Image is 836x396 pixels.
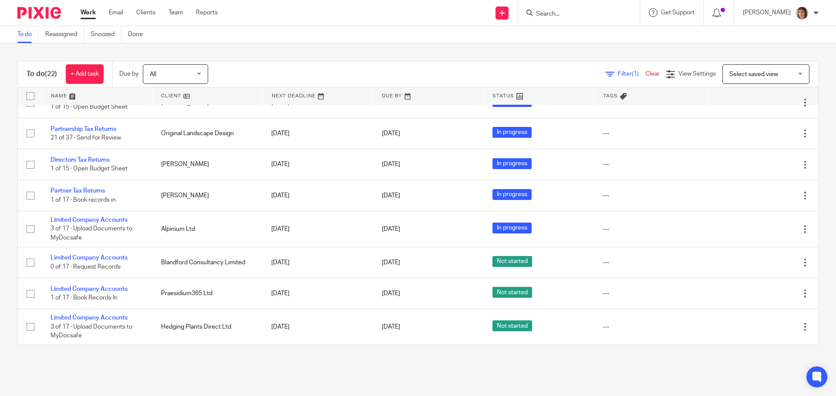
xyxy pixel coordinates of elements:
[492,158,532,169] span: In progress
[263,278,373,309] td: [DATE]
[81,8,96,17] a: Work
[492,223,532,233] span: In progress
[382,290,400,296] span: [DATE]
[645,71,660,77] a: Clear
[17,26,39,43] a: To do
[618,71,645,77] span: Filter
[743,8,791,17] p: [PERSON_NAME]
[45,70,57,77] span: (22)
[51,166,128,172] span: 1 of 15 · Open Budget Sheet
[729,71,778,77] span: Select saved view
[196,8,218,17] a: Reports
[27,70,57,79] h1: To do
[51,157,110,163] a: Directors Tax Returns
[17,7,61,19] img: Pixie
[263,309,373,345] td: [DATE]
[603,258,699,267] div: ---
[603,323,699,331] div: ---
[603,93,618,98] span: Tags
[51,217,128,223] a: Limited Company Accounts
[382,161,400,167] span: [DATE]
[51,286,128,292] a: Limited Company Accounts
[51,104,128,110] span: 1 of 15 · Open Budget Sheet
[51,197,116,203] span: 1 of 17 · Book records in
[678,71,716,77] span: View Settings
[263,247,373,278] td: [DATE]
[382,324,400,330] span: [DATE]
[535,10,614,18] input: Search
[661,10,694,16] span: Get Support
[382,226,400,232] span: [DATE]
[603,289,699,298] div: ---
[263,211,373,247] td: [DATE]
[603,160,699,169] div: ---
[603,129,699,138] div: ---
[632,71,639,77] span: (1)
[109,8,123,17] a: Email
[492,256,532,267] span: Not started
[45,26,84,43] a: Reassigned
[51,126,116,132] a: Partnership Tax Returns
[152,211,263,247] td: Alpinium Ltd
[382,100,400,106] span: [DATE]
[152,149,263,180] td: [PERSON_NAME]
[492,287,532,298] span: Not started
[136,8,155,17] a: Clients
[263,149,373,180] td: [DATE]
[51,255,128,261] a: Limited Company Accounts
[382,193,400,199] span: [DATE]
[263,180,373,211] td: [DATE]
[128,26,149,43] a: Done
[795,6,809,20] img: Pixie%204.jpg
[152,180,263,211] td: [PERSON_NAME]
[119,70,138,78] p: Due by
[51,295,118,301] span: 1 of 17 · Book Records In
[152,118,263,149] td: Original Landscape Design
[51,264,121,270] span: 0 of 17 · Request Records
[603,225,699,233] div: ---
[492,320,532,331] span: Not started
[492,189,532,200] span: In progress
[382,260,400,266] span: [DATE]
[382,130,400,136] span: [DATE]
[51,324,132,339] span: 3 of 17 · Upload Documents to MyDocsafe
[91,26,121,43] a: Snoozed
[51,315,128,321] a: Limited Company Accounts
[263,118,373,149] td: [DATE]
[51,135,121,141] span: 21 of 37 · Send for Review
[492,127,532,138] span: In progress
[152,278,263,309] td: Praesidium365 Ltd
[51,226,132,241] span: 3 of 17 · Upload Documents to MyDocsafe
[169,8,183,17] a: Team
[603,191,699,200] div: ---
[152,247,263,278] td: Blandford Consultancy Limited
[152,309,263,345] td: Hedging Plants Direct Ltd
[66,64,104,84] a: + Add task
[150,71,156,77] span: All
[51,188,105,194] a: Partner Tax Returns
